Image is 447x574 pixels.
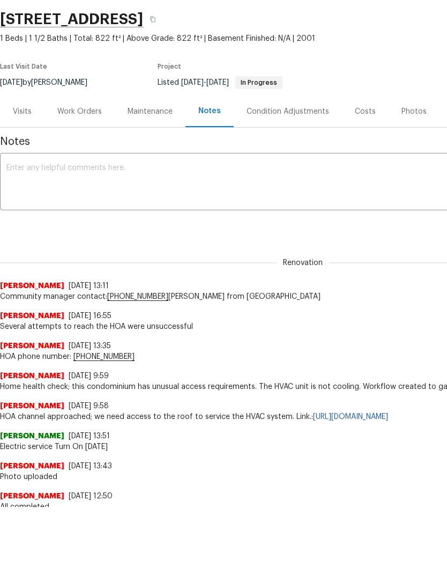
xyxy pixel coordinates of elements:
span: [DATE] [181,79,204,86]
div: Visits [13,106,32,117]
span: In Progress [236,79,281,86]
span: Renovation [277,257,329,268]
div: Condition Adjustments [247,106,329,117]
span: [DATE] 9:59 [69,372,109,380]
div: Notes [198,106,221,116]
span: [DATE] 9:58 [69,402,109,410]
a: [URL][DOMAIN_NAME] [313,413,388,421]
span: [DATE] 12:50 [69,492,113,500]
span: [DATE] [206,79,229,86]
span: [DATE] 13:11 [69,282,109,290]
span: [DATE] 13:35 [69,342,111,350]
div: Costs [355,106,376,117]
span: [DATE] 13:43 [69,462,112,470]
span: Project [158,63,181,70]
button: Copy Address [143,10,162,29]
div: Photos [401,106,427,117]
span: [DATE] 16:55 [69,312,111,320]
span: - [181,79,229,86]
div: Maintenance [128,106,173,117]
div: Work Orders [57,106,102,117]
span: [DATE] 13:51 [69,432,110,440]
span: Listed [158,79,282,86]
